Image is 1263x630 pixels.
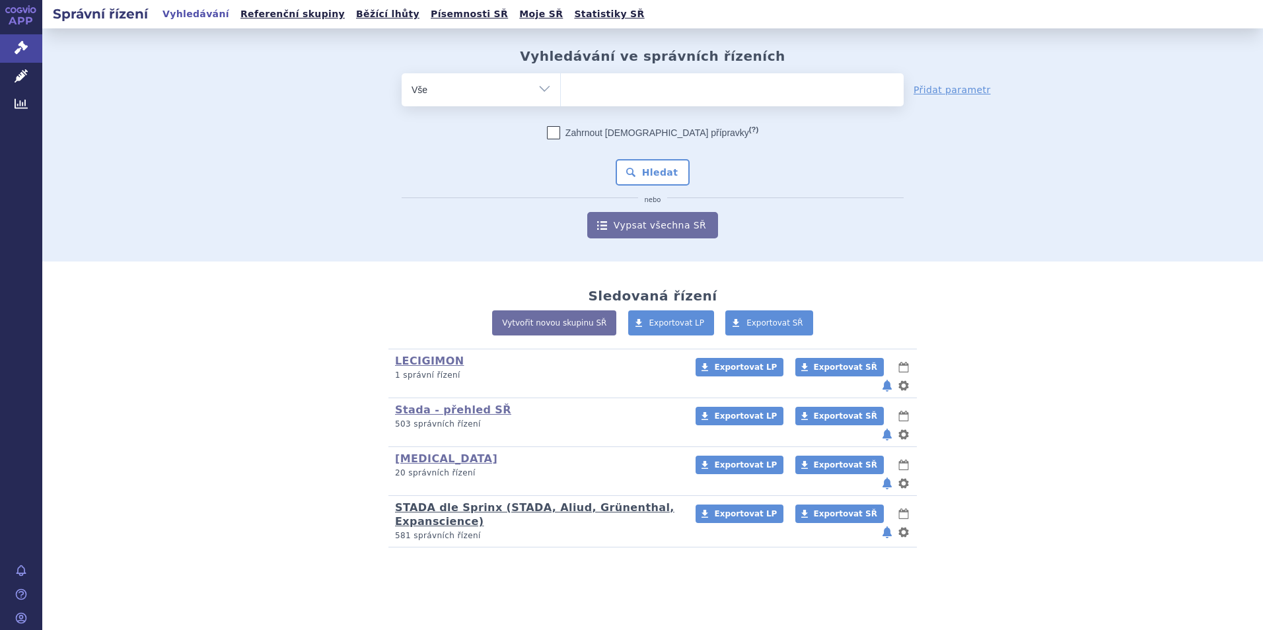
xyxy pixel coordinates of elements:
a: Přidat parametr [914,83,991,96]
a: Moje SŘ [515,5,567,23]
a: Písemnosti SŘ [427,5,512,23]
a: [MEDICAL_DATA] [395,452,497,465]
h2: Sledovaná řízení [588,288,717,304]
p: 503 správních řízení [395,419,678,430]
span: Exportovat SŘ [814,363,877,372]
a: Statistiky SŘ [570,5,648,23]
a: Vyhledávání [159,5,233,23]
a: LECIGIMON [395,355,464,367]
a: Exportovat SŘ [795,505,884,523]
a: Exportovat SŘ [725,310,813,335]
i: nebo [638,196,668,204]
a: Vytvořit novou skupinu SŘ [492,310,616,335]
span: Exportovat SŘ [814,509,877,518]
p: 1 správní řízení [395,370,678,381]
a: Exportovat SŘ [795,358,884,376]
span: Exportovat LP [649,318,705,328]
h2: Vyhledávání ve správních řízeních [520,48,785,64]
a: Exportovat SŘ [795,456,884,474]
span: Exportovat LP [714,411,777,421]
a: Stada - přehled SŘ [395,403,511,416]
button: nastavení [897,427,910,442]
span: Exportovat LP [714,363,777,372]
button: notifikace [881,378,894,394]
a: Běžící lhůty [352,5,423,23]
button: notifikace [881,524,894,540]
a: Exportovat LP [696,505,783,523]
button: nastavení [897,524,910,540]
span: Exportovat LP [714,509,777,518]
h2: Správní řízení [42,5,159,23]
button: Hledat [616,159,690,186]
button: notifikace [881,475,894,491]
abbr: (?) [749,125,758,134]
button: notifikace [881,427,894,442]
label: Zahrnout [DEMOGRAPHIC_DATA] přípravky [547,126,758,139]
p: 20 správních řízení [395,468,678,479]
a: Referenční skupiny [236,5,349,23]
a: Exportovat SŘ [795,407,884,425]
button: lhůty [897,359,910,375]
a: Exportovat LP [696,358,783,376]
span: Exportovat SŘ [746,318,803,328]
a: Exportovat LP [628,310,715,335]
button: lhůty [897,457,910,473]
span: Exportovat SŘ [814,411,877,421]
button: lhůty [897,408,910,424]
span: Exportovat LP [714,460,777,470]
button: nastavení [897,475,910,491]
button: lhůty [897,506,910,522]
a: STADA dle Sprinx (STADA, Aliud, Grünenthal, Expanscience) [395,501,674,528]
a: Exportovat LP [696,456,783,474]
span: Exportovat SŘ [814,460,877,470]
p: 581 správních řízení [395,530,678,542]
button: nastavení [897,378,910,394]
a: Vypsat všechna SŘ [587,212,718,238]
a: Exportovat LP [696,407,783,425]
